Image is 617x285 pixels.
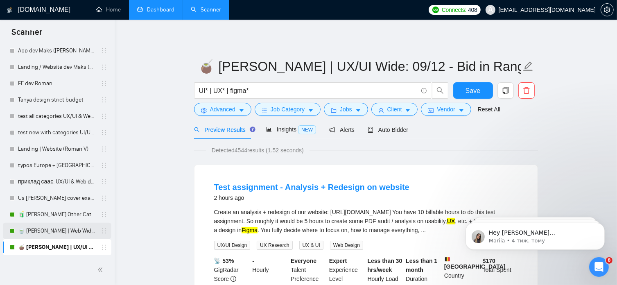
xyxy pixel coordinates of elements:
[518,82,535,99] button: delete
[589,257,609,277] iframe: Intercom live chat
[523,61,533,72] span: edit
[459,107,464,113] span: caret-down
[421,103,471,116] button: idcardVendorcaret-down
[239,107,244,113] span: caret-down
[478,105,500,114] a: Reset All
[445,256,450,262] img: 🇧🇪
[206,146,310,155] span: Detected 4544 results (1.52 seconds)
[271,105,305,114] span: Job Category
[606,257,612,264] span: 8
[249,126,256,133] div: Tooltip anchor
[18,59,96,75] a: Landing / Website dev Maks (Roman V)
[199,56,521,77] input: Scanner name...
[137,6,174,13] a: dashboardDashboard
[601,3,614,16] button: setting
[355,107,361,113] span: caret-down
[18,43,96,59] a: App dev Maks ([PERSON_NAME])
[231,276,236,282] span: info-circle
[101,129,107,136] span: holder
[481,256,520,283] div: Total Spent
[324,103,368,116] button: folderJobscaret-down
[214,208,518,235] div: Create an analysis + redesign of our website: [URL][DOMAIN_NAME] You have 10 billable hours to do...
[519,87,534,94] span: delete
[447,218,455,224] mark: UX
[257,241,292,250] span: UX Research
[289,256,328,283] div: Talent Preference
[432,7,439,13] img: upwork-logo.png
[453,82,493,99] button: Save
[262,107,267,113] span: bars
[101,228,107,234] span: holder
[191,6,221,13] a: searchScanner
[194,127,200,133] span: search
[18,157,96,174] a: typos Europe + [GEOGRAPHIC_DATA]: UX/UI & Web design [PERSON_NAME]
[101,80,107,87] span: holder
[432,87,448,94] span: search
[101,244,107,251] span: holder
[18,174,96,190] a: приклад саас: UX/UI & Web design [PERSON_NAME]
[368,258,402,273] b: Less than 30 hrs/week
[329,127,355,133] span: Alerts
[368,127,408,133] span: Auto Bidder
[97,266,106,274] span: double-left
[18,206,96,223] a: 🧃 [PERSON_NAME] Other Categories 09.12: UX/UI & Web design
[214,241,251,250] span: UX/UI Design
[442,5,466,14] span: Connects:
[432,82,448,99] button: search
[255,103,321,116] button: barsJob Categorycaret-down
[444,256,506,270] b: [GEOGRAPHIC_DATA]
[194,127,253,133] span: Preview Results
[329,127,335,133] span: notification
[18,108,96,124] a: test all categories UX/UI & Web design [PERSON_NAME] 3k/month
[214,258,234,264] b: 📡 53%
[328,256,366,283] div: Experience Level
[251,256,289,283] div: Hourly
[101,146,107,152] span: holder
[18,239,96,256] a: 🧉 [PERSON_NAME] | UX/UI Wide: 09/12 - Bid in Range
[428,107,434,113] span: idcard
[266,126,316,133] span: Insights
[101,162,107,169] span: holder
[18,190,96,206] a: Us [PERSON_NAME] cover example: UX/UI & Web design [PERSON_NAME]
[405,107,411,113] span: caret-down
[101,113,107,120] span: holder
[101,211,107,218] span: holder
[371,103,418,116] button: userClientcaret-down
[466,86,480,96] span: Save
[308,107,314,113] span: caret-down
[421,88,427,93] span: info-circle
[291,258,316,264] b: Everyone
[18,75,96,92] a: FE dev Roman
[199,86,418,96] input: Search Freelance Jobs...
[298,125,316,134] span: NEW
[406,258,437,273] b: Less than 1 month
[443,256,481,283] div: Country
[96,6,121,13] a: homeHome
[266,127,272,132] span: area-chart
[101,97,107,103] span: holder
[210,105,235,114] span: Advanced
[368,127,373,133] span: robot
[601,7,614,13] a: setting
[7,4,13,17] img: logo
[387,105,402,114] span: Client
[18,141,96,157] a: Landing | Website (Roman V)
[214,193,409,203] div: 2 hours ago
[18,223,96,239] a: 🍵 [PERSON_NAME] | Web Wide: 09/12 - Bid in Range
[18,124,96,141] a: test new with categories UI/UX 123/month
[498,87,513,94] span: copy
[252,258,254,264] b: -
[242,227,258,233] mark: Figma
[101,179,107,185] span: holder
[5,26,49,43] span: Scanner
[18,92,96,108] a: Tanya design strict budget
[101,47,107,54] span: holder
[101,195,107,201] span: holder
[101,64,107,70] span: holder
[340,105,352,114] span: Jobs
